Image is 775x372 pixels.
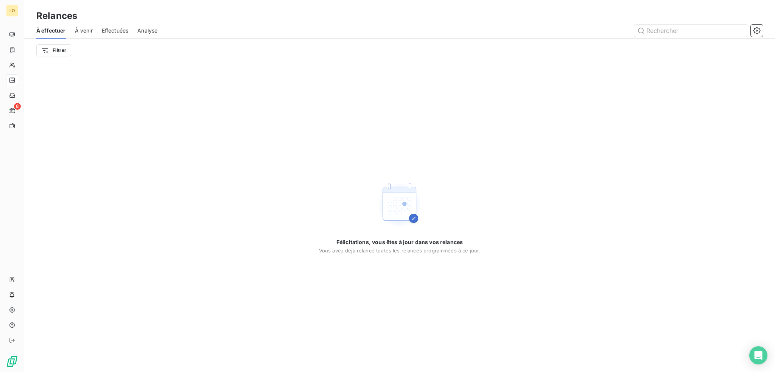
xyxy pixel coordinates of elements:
[137,27,157,34] span: Analyse
[634,25,748,37] input: Rechercher
[336,238,463,246] span: Félicitations, vous êtes à jour dans vos relances
[75,27,93,34] span: À venir
[319,247,481,254] span: Vous avez déjà relancé toutes les relances programmées à ce jour.
[36,9,77,23] h3: Relances
[375,181,424,229] img: Empty state
[102,27,129,34] span: Effectuées
[36,27,66,34] span: À effectuer
[36,44,71,56] button: Filtrer
[6,355,18,367] img: Logo LeanPay
[749,346,767,364] div: Open Intercom Messenger
[14,103,21,110] span: 8
[6,5,18,17] div: LO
